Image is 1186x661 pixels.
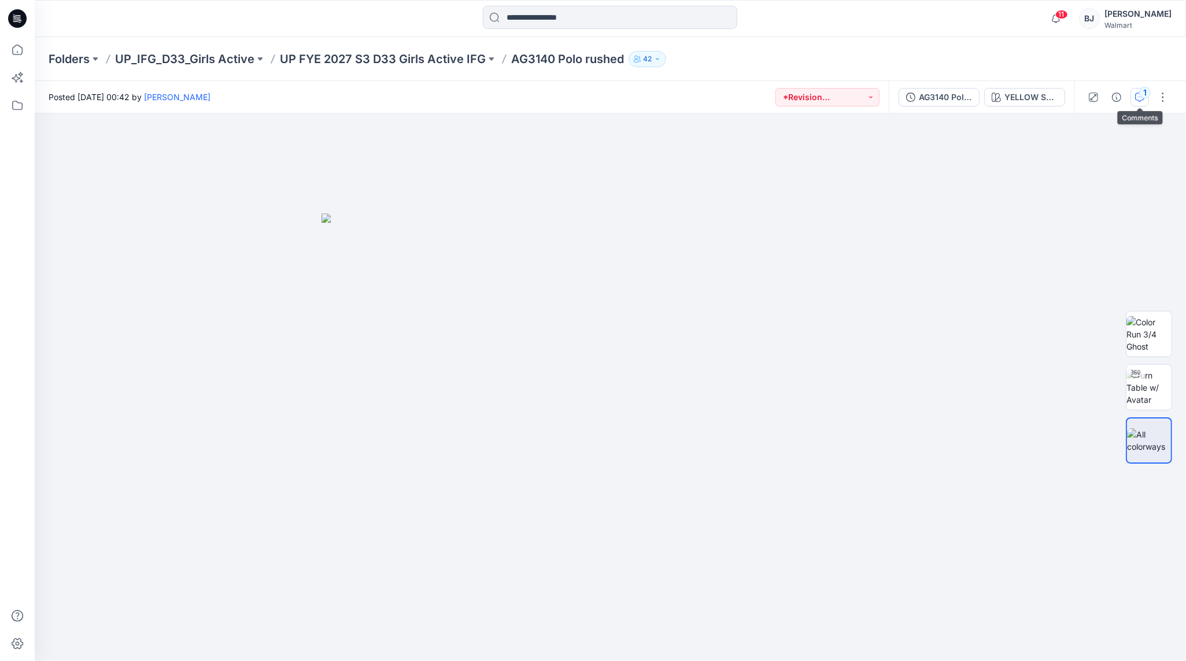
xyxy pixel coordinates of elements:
button: 1 [1130,88,1149,107]
div: YELLOW SUNDIAL [1004,91,1058,104]
img: Color Run 3/4 Ghost [1126,316,1172,352]
img: eyJhbGciOiJIUzI1NiIsImtpZCI6IjAiLCJzbHQiOiJzZXMiLCJ0eXAiOiJKV1QifQ.eyJkYXRhIjp7InR5cGUiOiJzdG9yYW... [322,214,900,661]
a: UP_IFG_D33_Girls Active [115,51,254,67]
button: YELLOW SUNDIAL [984,88,1065,107]
div: [PERSON_NAME] [1104,7,1172,21]
p: 42 [643,53,652,65]
div: AG3140 Polo rushed [919,91,972,104]
a: UP FYE 2027 S3 D33 Girls Active IFG [280,51,486,67]
a: Folders [49,51,90,67]
div: 1 [1139,87,1151,98]
img: All colorways [1127,428,1171,453]
div: BJ [1079,8,1100,29]
button: AG3140 Polo rushed [899,88,980,107]
div: Walmart [1104,21,1172,30]
img: Turn Table w/ Avatar [1126,369,1172,406]
span: Posted [DATE] 00:42 by [49,91,210,103]
button: 42 [629,51,666,67]
span: 11 [1055,10,1068,19]
p: AG3140 Polo rushed [511,51,624,67]
button: Details [1107,88,1126,107]
a: [PERSON_NAME] [144,92,210,102]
